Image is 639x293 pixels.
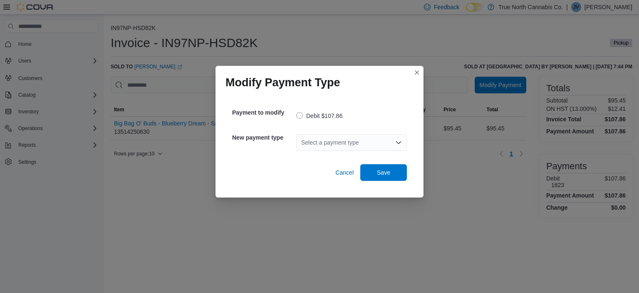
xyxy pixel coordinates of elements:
h5: New payment type [232,129,295,146]
button: Cancel [332,164,357,181]
span: Save [377,168,390,177]
button: Closes this modal window [412,68,422,78]
label: Debit $107.86 [296,111,342,121]
button: Save [360,164,407,181]
span: Cancel [335,168,354,177]
button: Open list of options [395,139,402,146]
input: Accessible screen reader label [301,138,302,148]
h1: Modify Payment Type [225,76,340,89]
h5: Payment to modify [232,104,295,121]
